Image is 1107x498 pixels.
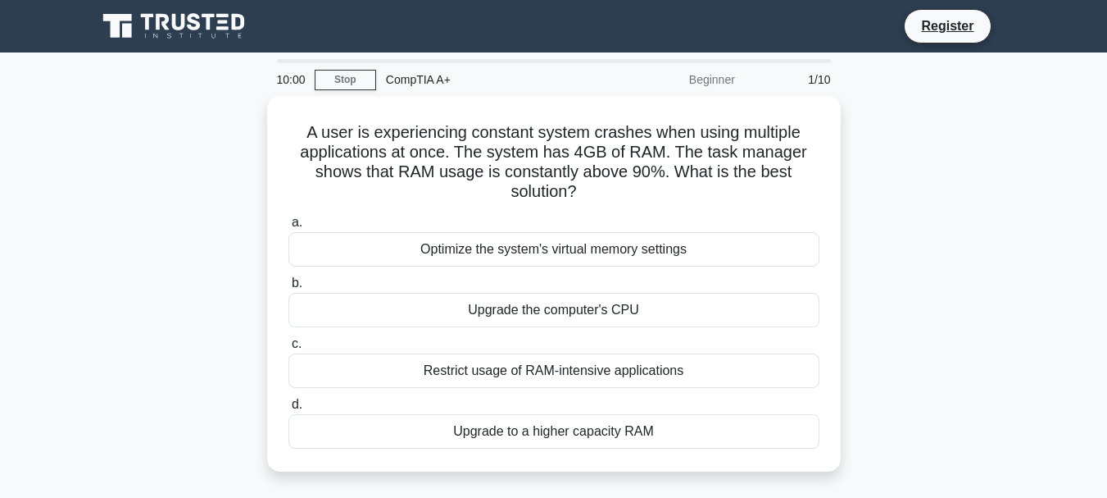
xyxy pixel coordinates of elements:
h5: A user is experiencing constant system crashes when using multiple applications at once. The syst... [287,122,821,203]
div: CompTIA A+ [376,63,601,96]
span: c. [292,336,302,350]
div: Upgrade the computer's CPU [288,293,819,327]
a: Register [911,16,983,36]
span: b. [292,276,302,290]
div: Upgrade to a higher capacity RAM [288,414,819,449]
span: d. [292,397,302,411]
div: 10:00 [267,63,315,96]
div: Restrict usage of RAM-intensive applications [288,354,819,388]
span: a. [292,215,302,229]
div: 1/10 [745,63,841,96]
div: Beginner [601,63,745,96]
div: Optimize the system's virtual memory settings [288,232,819,267]
a: Stop [315,70,376,90]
